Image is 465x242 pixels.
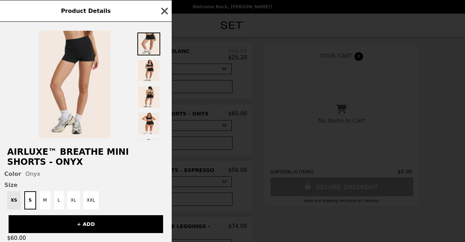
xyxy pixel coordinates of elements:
button: M [40,191,50,209]
img: Thumbnail 3 [137,85,160,108]
img: Onyx / S [39,31,110,138]
button: XL [67,191,80,209]
button: + ADD [9,215,163,233]
span: Size [4,182,167,188]
img: Thumbnail 4 [137,112,160,135]
span: Color [4,171,21,177]
span: Product Details [61,8,111,14]
img: Thumbnail 1 [137,33,160,55]
button: L [54,191,64,209]
img: Thumbnail 5 [137,138,160,161]
button: XXL [83,191,99,209]
button: S [24,191,36,209]
img: Thumbnail 2 [137,59,160,82]
div: Onyx [4,171,167,177]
